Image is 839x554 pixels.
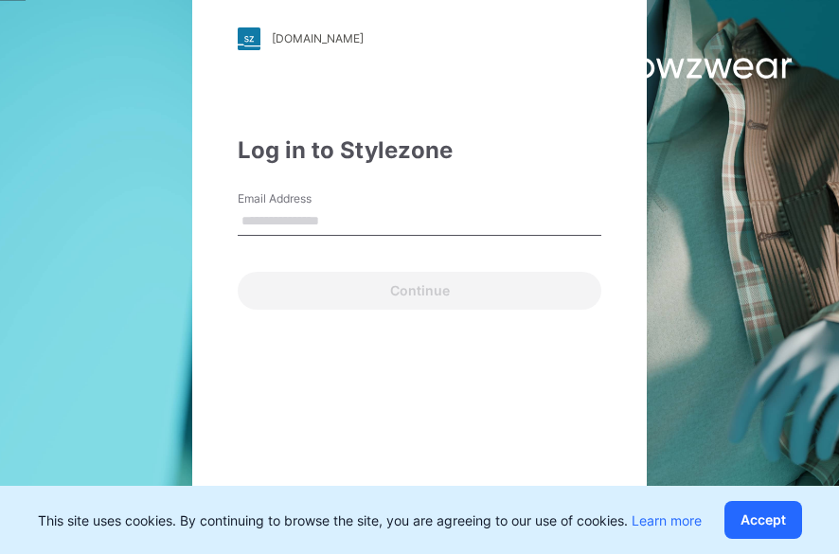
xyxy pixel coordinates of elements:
[632,512,702,528] a: Learn more
[238,27,260,50] img: stylezone-logo.562084cfcfab977791bfbf7441f1a819.svg
[272,31,364,45] div: [DOMAIN_NAME]
[238,27,601,50] a: [DOMAIN_NAME]
[38,510,702,530] p: This site uses cookies. By continuing to browse the site, you are agreeing to our use of cookies.
[724,501,802,539] button: Accept
[238,134,601,168] div: Log in to Stylezone
[238,190,370,207] label: Email Address
[555,47,792,81] img: browzwear-logo.e42bd6dac1945053ebaf764b6aa21510.svg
